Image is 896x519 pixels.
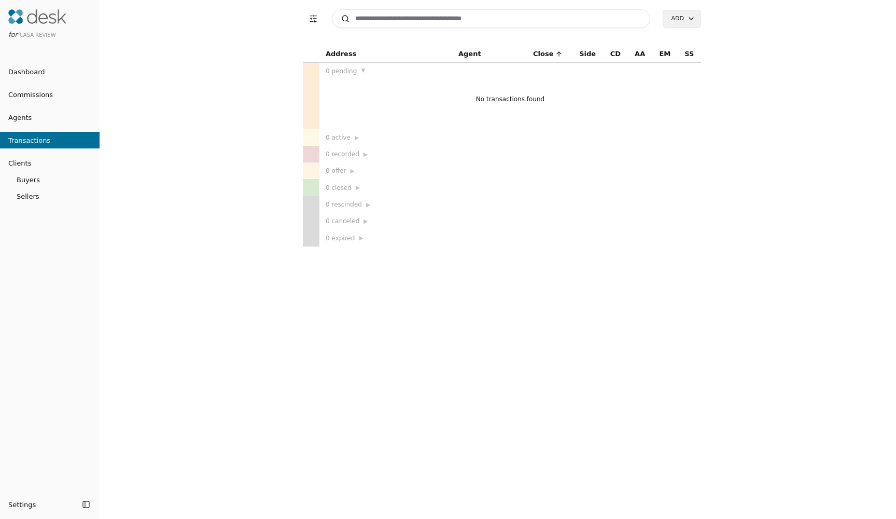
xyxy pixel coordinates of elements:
[359,234,363,243] span: ▶
[458,48,481,60] span: Agent
[8,31,18,38] span: for
[579,48,596,60] span: Side
[8,499,36,510] span: Settings
[350,167,354,176] span: ▶
[363,217,368,226] span: ▶
[326,66,357,76] span: 0 pending
[20,32,56,38] span: CASA Review
[326,166,446,176] div: 0 offer
[326,216,446,226] div: 0 canceled
[326,233,446,243] div: 0 expired
[684,48,694,60] span: SS
[4,496,79,513] button: Settings
[659,48,670,60] span: EM
[326,149,446,159] div: 0 recorded
[355,133,359,143] span: ▶
[361,66,365,75] span: ▼
[363,150,368,159] span: ▶
[635,48,645,60] span: AA
[326,132,446,143] div: 0 active
[326,182,446,193] div: 0 closed
[326,48,356,60] span: Address
[8,9,66,24] img: Desk
[533,48,553,60] span: Close
[663,10,701,28] button: Add
[476,95,544,103] span: No transactions found
[610,48,621,60] span: CD
[356,183,360,193] span: ▶
[326,199,446,210] div: 0 rescinded
[366,200,370,210] span: ▶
